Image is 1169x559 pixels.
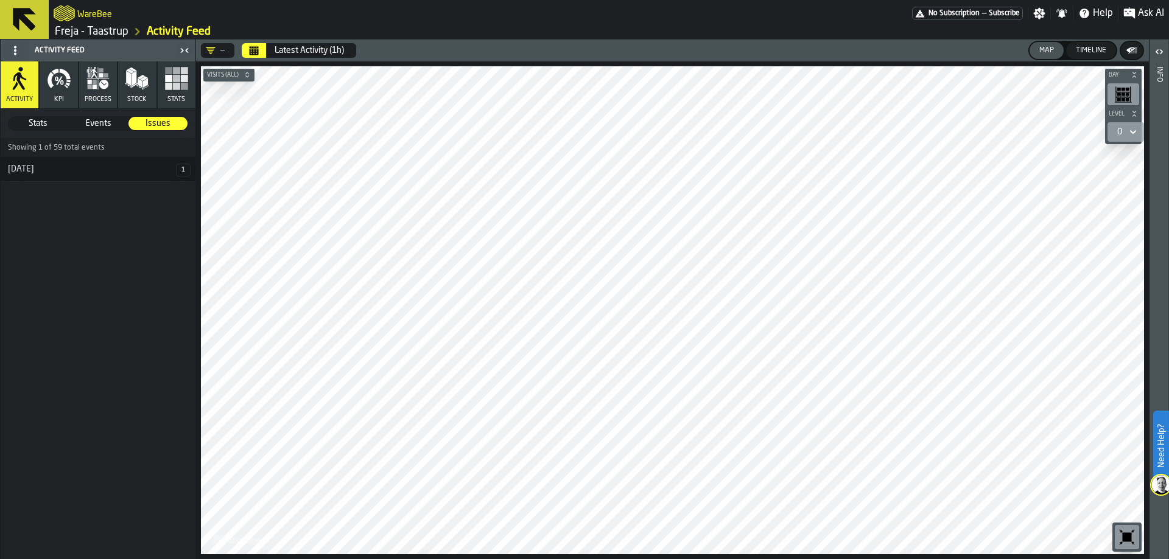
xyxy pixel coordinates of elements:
div: Latest Activity (1h) [275,46,344,55]
div: Menu Subscription [912,7,1023,20]
button: Select date range Select date range [242,43,266,58]
header: Info [1150,40,1168,559]
span: Showing 1 of 59 total events [8,144,105,152]
label: Need Help? [1154,412,1168,480]
span: No Subscription [929,9,980,18]
label: button-switch-multi-Stats [8,116,68,131]
nav: Breadcrumb [54,24,609,39]
label: button-toggle-Open [1151,42,1168,64]
div: thumb [69,117,128,130]
label: button-switch-multi-Issues [128,116,188,131]
label: button-switch-multi-Events [68,116,128,131]
button: button- [203,69,255,81]
button: button- [1105,108,1142,120]
div: Timeline [1071,46,1111,55]
label: button-toggle-Help [1073,6,1118,21]
div: DropdownMenuValue- [1117,127,1122,137]
div: Info [1155,64,1164,556]
a: logo-header [54,2,75,24]
span: Subscribe [989,9,1020,18]
svg: Reset zoom and position [1117,527,1137,547]
div: DropdownMenuValue- [206,46,225,55]
h2: Sub Title [77,7,112,19]
label: button-toggle-Ask AI [1118,6,1169,21]
span: Activity [6,95,33,103]
span: Events [69,117,127,130]
button: button- [1105,69,1142,81]
button: Select date range [267,38,351,63]
span: Stats [9,117,67,130]
span: process [85,95,111,103]
span: — [982,9,986,18]
span: Help [1093,6,1113,21]
span: Visits (All) [205,72,241,78]
span: Bay [1106,72,1128,78]
span: Level [1106,111,1128,117]
button: button-Timeline [1066,42,1116,59]
button: button-Map [1030,42,1064,59]
span: Issues [129,117,187,130]
label: button-toggle-Settings [1028,7,1050,19]
div: DropdownMenuValue- [201,43,234,58]
span: Ask AI [1138,6,1164,21]
a: link-to-/wh/i/36c4991f-68ef-4ca7-ab45-a2252c911eea/feed/1c3b701f-6b04-4760-b41b-8b45b7e376fe [147,25,211,38]
div: button-toolbar-undefined [1112,523,1142,552]
h3: title-section-30 June [1,157,195,182]
span: KPI [54,95,64,103]
span: 1 [176,164,191,176]
a: link-to-/wh/i/36c4991f-68ef-4ca7-ab45-a2252c911eea [55,25,128,38]
span: Stats [167,95,185,103]
div: thumb [128,117,188,130]
span: Stock [127,95,147,103]
label: button-toggle-Notifications [1051,7,1073,19]
div: DropdownMenuValue- [1112,125,1139,139]
div: Map [1034,46,1059,55]
label: button-toggle-Close me [176,43,193,58]
div: Activity Feed [3,41,176,60]
div: Select date range [242,43,356,58]
button: button- [1121,42,1143,59]
div: button-toolbar-undefined [1105,81,1142,108]
a: link-to-/wh/i/36c4991f-68ef-4ca7-ab45-a2252c911eea/pricing/ [912,7,1023,20]
div: [DATE] [1,164,176,174]
div: thumb [9,117,68,130]
a: logo-header [203,527,272,552]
